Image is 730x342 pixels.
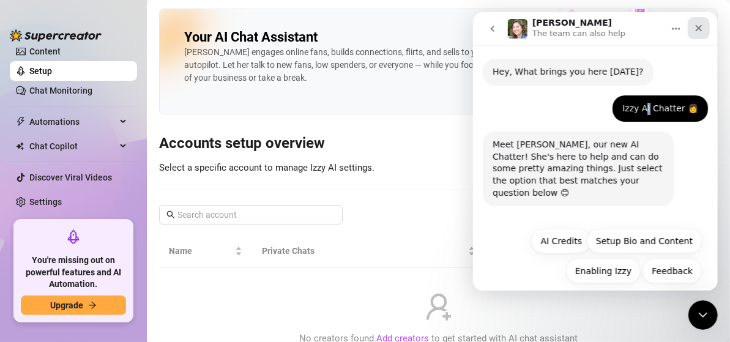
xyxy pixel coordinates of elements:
[29,86,92,95] a: Chat Monitoring
[29,173,112,182] a: Discover Viral Videos
[184,46,540,84] div: [PERSON_NAME] engages online fans, builds connections, flirts, and sells to your fans on autopilo...
[159,134,718,154] h3: Accounts setup overview
[169,244,233,258] span: Name
[88,301,97,310] span: arrow-right
[184,29,318,46] h2: Your AI Chat Assistant
[688,300,718,330] iframe: Intercom live chat
[29,136,116,156] span: Chat Copilot
[159,162,374,173] span: Select a specific account to manage Izzy AI settings.
[29,66,52,76] a: Setup
[29,112,116,132] span: Automations
[473,12,718,291] iframe: Intercom live chat
[262,244,465,258] span: Private Chats
[166,210,175,219] span: search
[66,229,81,244] span: rocket
[29,46,61,56] a: Content
[21,296,126,315] button: Upgradearrow-right
[252,234,485,268] th: Private Chats
[424,292,453,322] span: user-add
[16,142,24,151] img: Chat Copilot
[29,197,62,207] a: Settings
[21,255,126,291] span: You're missing out on powerful features and AI Automation.
[50,300,83,310] span: Upgrade
[16,117,26,127] span: thunderbolt
[10,29,102,42] img: logo-BBDzfeDw.svg
[177,208,326,221] input: Search account
[159,234,252,268] th: Name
